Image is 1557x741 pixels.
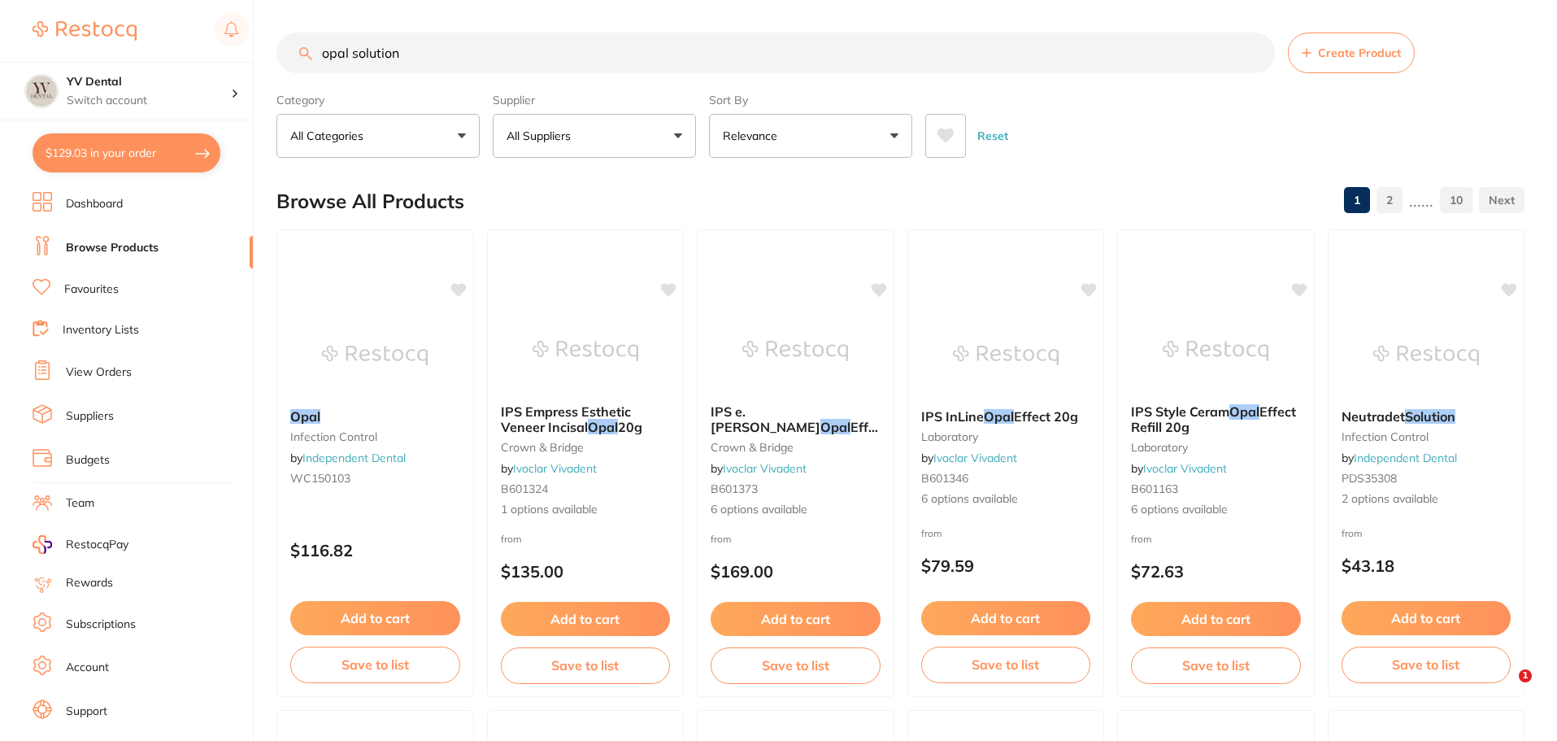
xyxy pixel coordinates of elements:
a: Support [66,704,107,720]
span: Effect 20g [711,419,887,450]
span: IPS e.[PERSON_NAME] [711,403,820,434]
p: $135.00 [501,562,671,581]
a: 2 [1377,184,1403,216]
span: 1 options available [501,502,671,518]
small: laboratory [1131,441,1301,454]
label: Category [276,93,480,107]
span: 6 options available [711,502,881,518]
a: 1 [1344,184,1370,216]
small: crown & bridge [501,441,671,454]
em: Opal [984,408,1014,425]
button: All Categories [276,114,480,158]
span: by [290,451,406,465]
a: Favourites [64,281,119,298]
span: by [1131,461,1227,476]
button: Create Product [1288,33,1415,73]
small: infection control [1342,430,1511,443]
span: B601324 [501,482,548,496]
button: $129.03 in your order [33,133,220,172]
img: Restocq Logo [33,21,137,41]
p: Switch account [67,93,231,109]
a: Independent Dental [302,451,406,465]
em: Opal [290,408,320,425]
b: Opal [290,409,460,424]
span: Effect 20g [1014,408,1078,425]
a: Ivoclar Vivadent [513,461,597,476]
span: B601346 [921,471,968,486]
small: laboratory [921,430,1091,443]
a: Inventory Lists [63,322,139,338]
img: IPS InLine Opal Effect 20g [953,315,1059,396]
span: IPS InLine [921,408,984,425]
a: Subscriptions [66,617,136,633]
small: crown & bridge [711,441,881,454]
a: RestocqPay [33,535,128,554]
span: from [1342,527,1363,539]
b: IPS e.max Ceram Opal Effect 20g [711,404,881,434]
button: Save to list [290,647,460,682]
span: from [501,533,522,545]
img: IPS Style Ceram Opal Effect Refill 20g [1163,310,1268,391]
span: B601163 [1131,482,1178,496]
button: Save to list [711,647,881,683]
span: 6 options available [1131,502,1301,518]
button: Add to cart [1342,601,1511,635]
button: Save to list [1131,647,1301,683]
a: Account [66,660,109,676]
a: Dashboard [66,196,123,212]
b: Neutradet Solution [1342,409,1511,424]
p: All Categories [290,128,370,144]
img: Opal [322,315,428,396]
button: Save to list [921,647,1091,682]
b: IPS Empress Esthetic Veneer Incisal Opal 20g [501,404,671,434]
a: View Orders [66,364,132,381]
a: Suppliers [66,408,114,425]
p: $116.82 [290,541,460,560]
p: ...... [1409,191,1433,210]
p: $169.00 [711,562,881,581]
button: Add to cart [711,602,881,636]
p: All Suppliers [507,128,577,144]
h2: Browse All Products [276,190,464,213]
b: IPS Style Ceram Opal Effect Refill 20g [1131,404,1301,434]
input: Search Products [276,33,1275,73]
p: $43.18 [1342,556,1511,575]
a: Ivoclar Vivadent [723,461,807,476]
button: Add to cart [501,602,671,636]
span: Effect Refill 20g [1131,403,1296,434]
a: Ivoclar Vivadent [1143,461,1227,476]
iframe: Intercom live chat [1485,669,1524,708]
img: IPS e.max Ceram Opal Effect 20g [742,310,848,391]
em: Opal [1229,403,1259,420]
span: IPS Style Ceram [1131,403,1229,420]
span: RestocqPay [66,537,128,553]
em: Solution [1405,408,1455,425]
img: YV Dental [25,75,58,107]
img: RestocqPay [33,535,52,554]
span: IPS Empress Esthetic Veneer Incisal [501,403,631,434]
h4: YV Dental [67,74,231,90]
a: Ivoclar Vivadent [933,451,1017,465]
button: Add to cart [290,601,460,635]
button: All Suppliers [493,114,696,158]
span: 2 options available [1342,491,1511,508]
em: Opal [820,419,850,435]
span: B601373 [711,482,758,496]
a: Restocq Logo [33,12,137,50]
p: $72.63 [1131,562,1301,581]
span: PDS35308 [1342,471,1397,486]
img: IPS Empress Esthetic Veneer Incisal Opal 20g [533,310,638,391]
span: Neutradet [1342,408,1405,425]
span: 20g [618,419,642,435]
button: Add to cart [921,601,1091,635]
span: from [711,533,732,545]
small: infection control [290,430,460,443]
span: by [501,461,597,476]
em: Opal [588,419,618,435]
button: Save to list [501,647,671,683]
span: by [1342,451,1457,465]
label: Supplier [493,93,696,107]
span: by [921,451,1017,465]
a: Rewards [66,575,113,591]
span: by [711,461,807,476]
